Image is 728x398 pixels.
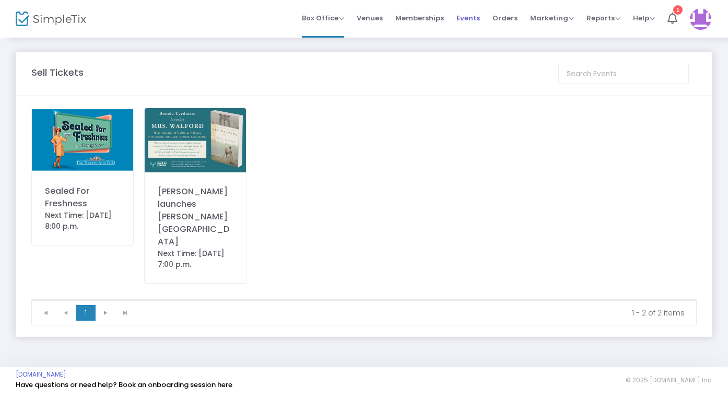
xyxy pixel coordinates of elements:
span: Reports [586,13,620,23]
img: 638900279561206518SFFSimpleTix.png [32,108,133,172]
img: Resized-BookLaunchForSimpleTix.png [145,108,246,172]
span: Memberships [395,5,444,31]
span: © 2025 [DOMAIN_NAME] Inc. [626,376,712,384]
div: Next Time: [DATE] 7:00 p.m. [158,248,233,270]
div: [PERSON_NAME] launches [PERSON_NAME][GEOGRAPHIC_DATA] [158,185,233,248]
kendo-pager-info: 1 - 2 of 2 items [143,308,685,318]
span: Box Office [302,13,344,23]
span: Orders [492,5,518,31]
span: Page 1 [76,305,96,321]
span: Help [633,13,655,23]
input: Search Events [558,64,689,84]
span: Marketing [530,13,574,23]
div: Next Time: [DATE] 8:00 p.m. [45,210,120,232]
a: Have questions or need help? Book an onboarding session here [16,380,232,390]
div: Sealed For Freshness [45,185,120,210]
div: 1 [673,5,683,15]
m-panel-title: Sell Tickets [31,65,84,79]
span: Venues [357,5,383,31]
span: Events [456,5,480,31]
a: [DOMAIN_NAME] [16,370,66,379]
